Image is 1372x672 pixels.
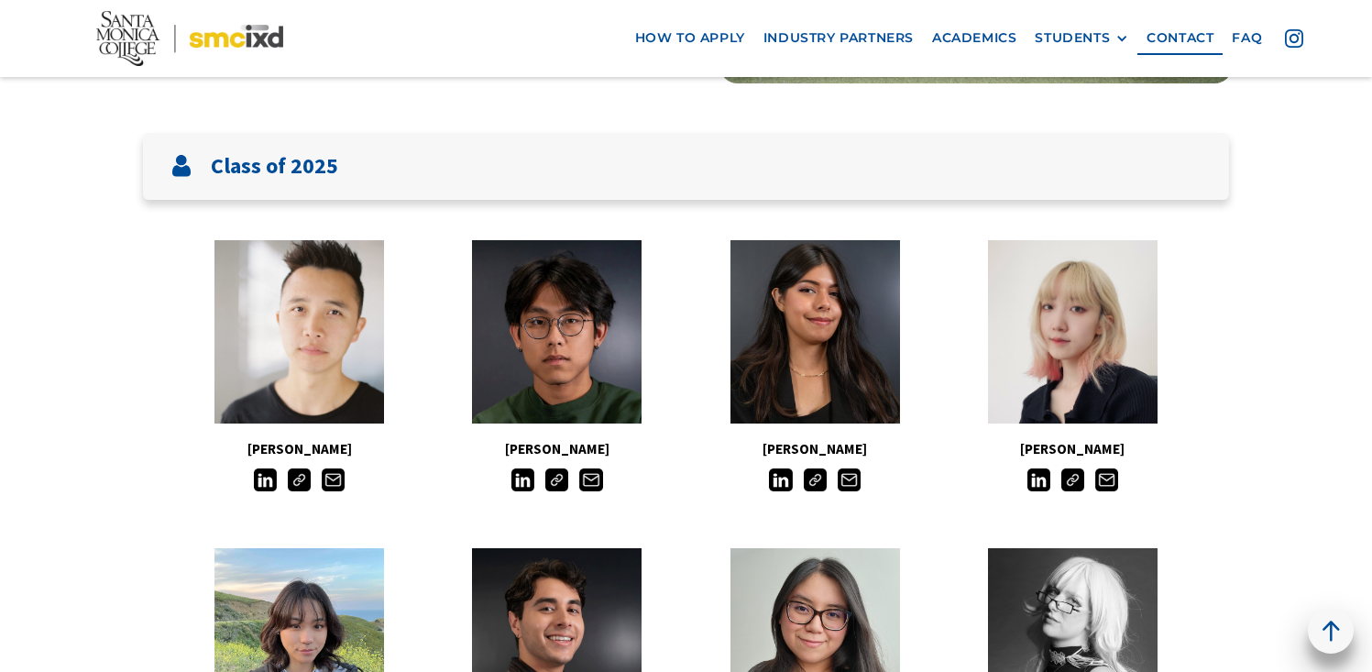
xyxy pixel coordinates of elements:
a: back to top [1308,608,1354,654]
img: User icon [170,155,192,177]
div: STUDENTS [1035,30,1110,46]
img: Link icon [804,468,827,491]
a: how to apply [626,21,754,55]
img: Email icon [579,468,602,491]
img: LinkedIn icon [1027,468,1050,491]
img: Email icon [322,468,345,491]
a: industry partners [754,21,923,55]
h5: [PERSON_NAME] [944,437,1202,461]
img: Santa Monica College - SMC IxD logo [96,11,283,66]
h5: [PERSON_NAME] [170,437,428,461]
a: contact [1137,21,1223,55]
img: Link icon [545,468,568,491]
img: Email icon [838,468,861,491]
div: STUDENTS [1035,30,1128,46]
a: faq [1223,21,1271,55]
img: Email icon [1095,468,1118,491]
img: LinkedIn icon [769,468,792,491]
h3: Class of 2025 [211,153,338,180]
img: LinkedIn icon [254,468,277,491]
img: Link icon [288,468,311,491]
img: LinkedIn icon [511,468,534,491]
h5: [PERSON_NAME] [428,437,686,461]
h5: [PERSON_NAME] [686,437,944,461]
img: icon - instagram [1285,29,1303,48]
a: Academics [923,21,1026,55]
img: Link icon [1061,468,1084,491]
